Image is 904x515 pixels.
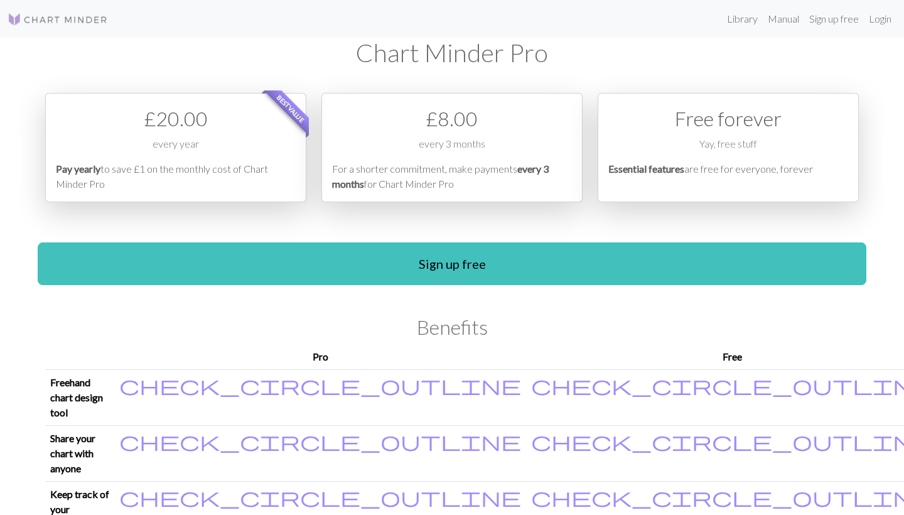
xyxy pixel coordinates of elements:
[119,429,521,453] span: check_circle_outline
[38,242,866,285] a: Sign up free
[332,161,572,192] p: For a shorter commitment, make payments for Chart Minder Pro
[56,136,296,161] div: every year
[608,136,848,161] div: Yay, free stuff
[332,104,572,134] div: £ 8.00
[608,161,848,192] p: are free for everyone, forever
[45,38,859,68] h1: Chart Minder Pro
[8,12,108,27] img: Logo
[598,93,859,202] div: Free option
[864,6,896,31] a: Login
[321,93,583,202] div: Payment option 2
[45,93,306,202] div: Payment option 1
[114,344,526,370] th: Pro
[56,161,296,192] p: to save £1 on the monthly cost of Chart Minder Pro
[763,6,804,31] a: Manual
[722,6,763,31] a: Library
[119,485,521,509] span: check_circle_outline
[608,163,684,175] em: Essential features
[119,373,521,397] span: check_circle_outline
[119,431,521,451] i: Included
[45,315,859,339] h2: Benefits
[119,375,521,395] i: Included
[332,136,572,161] div: every 3 months
[50,431,109,476] p: Share your chart with anyone
[119,487,521,507] i: Included
[56,104,296,134] div: £ 20.00
[56,163,100,175] em: Pay yearly
[264,82,318,136] span: Best value
[50,375,109,420] p: Freehand chart design tool
[608,104,848,134] div: Free forever
[804,6,864,31] a: Sign up free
